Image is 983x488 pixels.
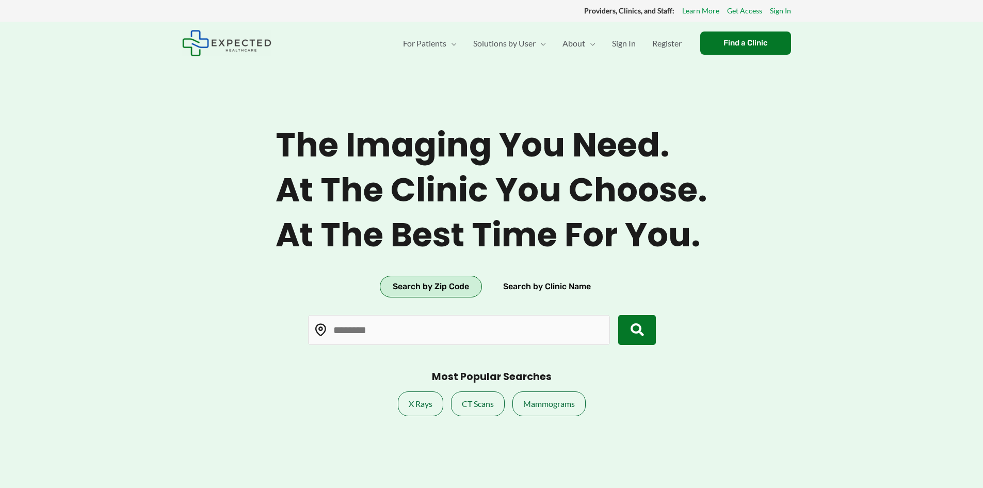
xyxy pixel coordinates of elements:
h3: Most Popular Searches [432,371,552,384]
span: Register [652,25,682,61]
a: Get Access [727,4,762,18]
a: Solutions by UserMenu Toggle [465,25,554,61]
nav: Primary Site Navigation [395,25,690,61]
span: Menu Toggle [446,25,457,61]
span: At the clinic you choose. [276,170,707,210]
strong: Providers, Clinics, and Staff: [584,6,674,15]
a: Register [644,25,690,61]
img: Expected Healthcare Logo - side, dark font, small [182,30,271,56]
button: Search by Zip Code [380,276,482,297]
a: Sign In [770,4,791,18]
span: Sign In [612,25,636,61]
a: X Rays [398,391,443,416]
span: Solutions by User [473,25,536,61]
img: Location pin [314,323,328,337]
a: For PatientsMenu Toggle [395,25,465,61]
a: Find a Clinic [700,32,791,55]
span: Menu Toggle [536,25,546,61]
span: Menu Toggle [585,25,595,61]
a: Sign In [604,25,644,61]
a: AboutMenu Toggle [554,25,604,61]
span: For Patients [403,25,446,61]
span: At the best time for you. [276,215,707,255]
a: Mammograms [512,391,586,416]
a: CT Scans [451,391,505,416]
span: The imaging you need. [276,125,707,165]
span: About [562,25,585,61]
a: Learn More [682,4,719,18]
button: Search by Clinic Name [490,276,604,297]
